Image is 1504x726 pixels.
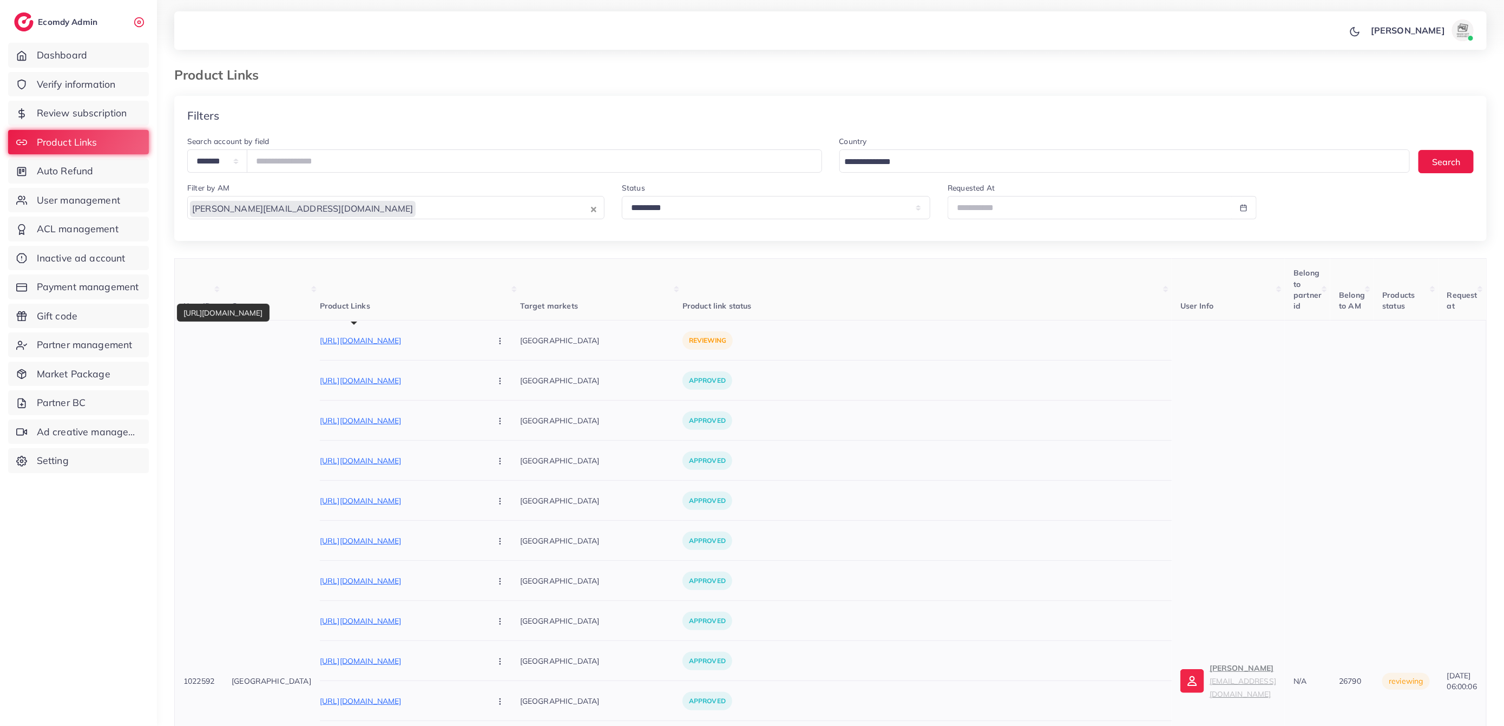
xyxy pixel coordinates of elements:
p: [GEOGRAPHIC_DATA] [520,488,682,513]
a: Gift code [8,304,149,329]
p: approved [682,652,732,670]
p: [URL][DOMAIN_NAME] [320,614,482,627]
span: Target markets [520,301,578,311]
span: reviewing [1389,676,1423,686]
p: approved [682,371,732,390]
a: Review subscription [8,101,149,126]
p: [GEOGRAPHIC_DATA] [520,649,682,673]
a: Dashboard [8,43,149,68]
img: logo [14,12,34,31]
span: [DATE] 06:00:06 [1447,671,1477,691]
span: Ad creative management [37,425,141,439]
span: Verify information [37,77,116,91]
span: Inactive ad account [37,251,126,265]
label: Search account by field [187,136,270,147]
h3: Product Links [174,67,267,83]
span: Product link status [682,301,752,311]
span: Market Package [37,367,110,381]
p: reviewing [682,331,733,350]
p: approved [682,612,732,630]
span: Auto Refund [37,164,94,178]
input: Search for option [841,154,1396,171]
a: [PERSON_NAME][EMAIL_ADDRESS][DOMAIN_NAME] [1180,662,1276,701]
p: N/A [1293,675,1322,688]
div: [URL][DOMAIN_NAME] [177,304,270,322]
p: [GEOGRAPHIC_DATA] [520,689,682,713]
a: Payment management [8,274,149,299]
span: Belong to partner id [1293,268,1322,311]
span: Product Links [37,135,97,149]
p: approved [682,692,732,710]
a: Market Package [8,362,149,387]
span: Gift code [37,309,77,323]
a: Auto Refund [8,159,149,184]
p: [PERSON_NAME] [1210,662,1276,701]
a: logoEcomdy Admin [14,12,100,31]
p: [GEOGRAPHIC_DATA] [520,528,682,553]
span: Partner BC [37,396,86,410]
p: [GEOGRAPHIC_DATA] [520,408,682,433]
img: ic-user-info.36bf1079.svg [1180,669,1204,693]
a: Verify information [8,72,149,97]
p: [URL][DOMAIN_NAME] [320,534,482,547]
p: [URL][DOMAIN_NAME] [320,454,482,467]
span: Setting [37,454,69,468]
small: [EMAIL_ADDRESS][DOMAIN_NAME] [1210,676,1276,698]
p: [GEOGRAPHIC_DATA] [232,675,311,688]
button: Search [1418,150,1474,173]
p: [URL][DOMAIN_NAME] [320,574,482,587]
p: [URL][DOMAIN_NAME] [320,374,482,387]
h4: Filters [187,109,219,122]
a: Partner BC [8,390,149,415]
p: approved [682,532,732,550]
span: [PERSON_NAME][EMAIL_ADDRESS][DOMAIN_NAME] [190,201,416,217]
a: Inactive ad account [8,246,149,271]
div: Search for option [839,149,1410,173]
a: Partner management [8,332,149,357]
span: Partner management [37,338,133,352]
span: User management [37,193,120,207]
p: [GEOGRAPHIC_DATA] [520,568,682,593]
span: Dashboard [37,48,87,62]
a: ACL management [8,217,149,241]
a: Ad creative management [8,420,149,444]
span: ACL management [37,222,119,236]
span: Belong to AM [1339,290,1365,311]
p: [URL][DOMAIN_NAME] [320,655,482,668]
img: avatar [1452,19,1474,41]
span: 26790 [1339,676,1361,686]
div: Search for option [187,196,605,219]
h2: Ecomdy Admin [38,17,100,27]
label: Country [839,136,867,147]
p: [GEOGRAPHIC_DATA] [520,368,682,393]
label: Status [622,182,645,193]
span: Payment management [37,280,139,294]
a: Setting [8,448,149,473]
p: approved [682,572,732,590]
a: Product Links [8,130,149,155]
p: [PERSON_NAME] [1371,24,1445,37]
p: [URL][DOMAIN_NAME] [320,414,482,427]
a: User management [8,188,149,213]
p: approved [682,411,732,430]
label: Filter by AM [187,182,229,193]
span: 1022592 [183,676,214,686]
p: approved [682,452,732,470]
label: Requested At [948,182,995,193]
a: [PERSON_NAME]avatar [1365,19,1478,41]
p: [GEOGRAPHIC_DATA] [520,609,682,633]
p: [URL][DOMAIN_NAME] [320,695,482,708]
span: Product Links [320,301,370,311]
button: Clear Selected [591,202,596,215]
span: Products status [1382,290,1415,311]
p: [GEOGRAPHIC_DATA] [520,328,682,352]
p: approved [682,492,732,510]
p: [URL][DOMAIN_NAME] [320,494,482,507]
p: [URL][DOMAIN_NAME] [320,334,482,347]
span: Review subscription [37,106,127,120]
span: Request at [1447,290,1477,311]
span: User Info [1180,301,1213,311]
p: [GEOGRAPHIC_DATA] [520,448,682,473]
input: Search for option [417,200,588,217]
